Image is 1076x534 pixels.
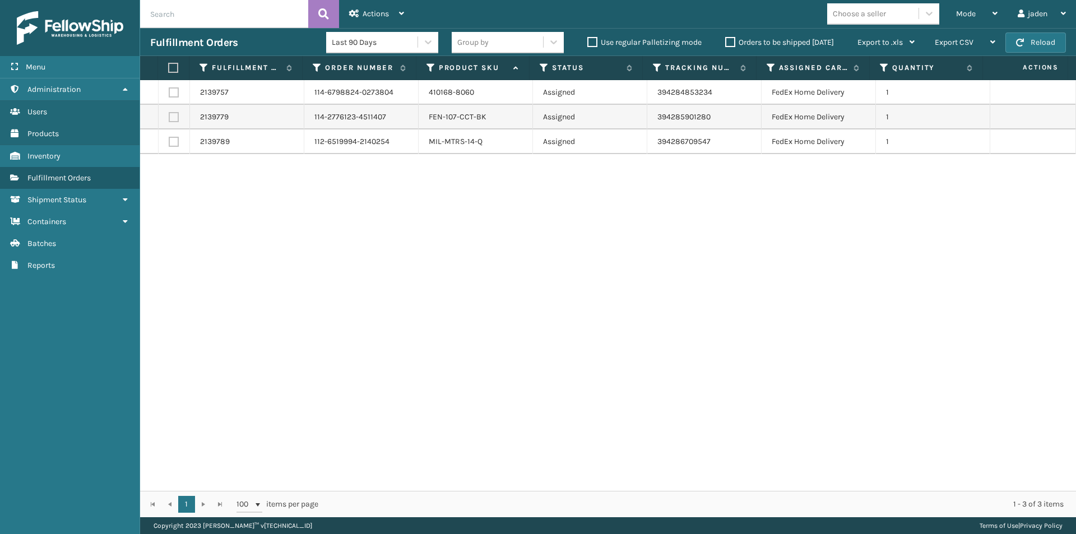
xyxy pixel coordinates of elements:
button: Reload [1005,32,1066,53]
label: Use regular Palletizing mode [587,38,702,47]
a: MIL-MTRS-14-Q [429,137,483,146]
td: FedEx Home Delivery [762,105,876,129]
span: Actions [986,58,1065,77]
div: | [980,517,1063,534]
img: logo [17,11,123,45]
a: FEN-107-CCT-BK [429,112,486,122]
span: Export to .xls [857,38,903,47]
a: 394285901280 [657,112,711,122]
td: 114-6798824-0273804 [304,80,419,105]
a: 394286709547 [657,137,711,146]
span: Inventory [27,151,61,161]
a: Terms of Use [980,522,1018,530]
label: Product SKU [439,63,508,73]
span: Products [27,129,59,138]
td: 1 [876,129,990,154]
span: Fulfillment Orders [27,173,91,183]
label: Status [552,63,621,73]
td: Assigned [533,105,647,129]
span: Users [27,107,47,117]
label: Assigned Carrier Service [779,63,848,73]
span: Mode [956,9,976,18]
div: Group by [457,36,489,48]
span: Shipment Status [27,195,86,205]
div: Last 90 Days [332,36,419,48]
a: 394284853234 [657,87,712,97]
td: 1 [876,105,990,129]
td: 112-6519994-2140254 [304,129,419,154]
td: Assigned [533,80,647,105]
span: Administration [27,85,81,94]
a: 1 [178,496,195,513]
div: 1 - 3 of 3 items [334,499,1064,510]
a: 410168-8060 [429,87,474,97]
a: 2139779 [200,112,229,123]
label: Order Number [325,63,394,73]
label: Fulfillment Order Id [212,63,281,73]
label: Orders to be shipped [DATE] [725,38,834,47]
span: Reports [27,261,55,270]
a: 2139789 [200,136,230,147]
h3: Fulfillment Orders [150,36,238,49]
td: FedEx Home Delivery [762,129,876,154]
a: Privacy Policy [1020,522,1063,530]
div: Choose a seller [833,8,886,20]
label: Tracking Number [665,63,734,73]
td: 114-2776123-4511407 [304,105,419,129]
span: Export CSV [935,38,973,47]
span: 100 [236,499,253,510]
span: Actions [363,9,389,18]
p: Copyright 2023 [PERSON_NAME]™ v [TECHNICAL_ID] [154,517,312,534]
span: Containers [27,217,66,226]
td: FedEx Home Delivery [762,80,876,105]
span: Batches [27,239,56,248]
a: 2139757 [200,87,229,98]
label: Quantity [892,63,961,73]
td: 1 [876,80,990,105]
span: Menu [26,62,45,72]
td: Assigned [533,129,647,154]
span: items per page [236,496,318,513]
